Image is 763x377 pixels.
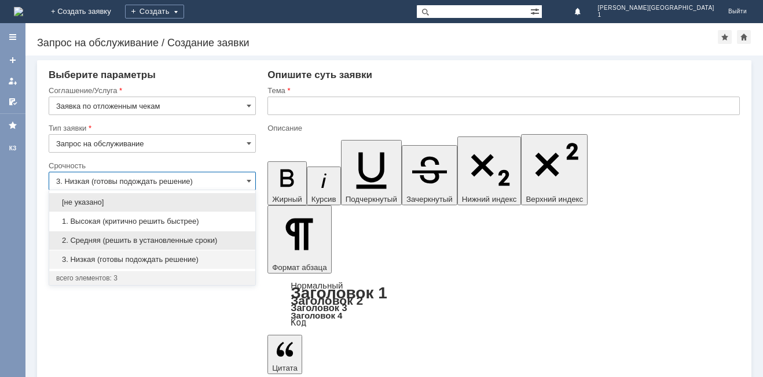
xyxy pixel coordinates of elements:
[406,195,453,204] span: Зачеркнутый
[718,30,732,44] div: Добавить в избранное
[462,195,517,204] span: Нижний индекс
[267,69,372,80] span: Опишите суть заявки
[291,294,363,307] a: Заголовок 2
[49,162,254,169] div: Срочность
[267,205,331,273] button: Формат абзаца
[521,134,588,205] button: Верхний индекс
[272,364,298,372] span: Цитата
[737,30,751,44] div: Сделать домашней страницей
[267,335,302,374] button: Цитата
[267,87,738,94] div: Тема
[49,69,156,80] span: Выберите параметры
[49,87,254,94] div: Соглашение/Услуга
[56,273,248,283] div: всего элементов: 3
[3,93,22,111] a: Мои согласования
[56,255,248,264] span: 3. Низкая (готовы подождать решение)
[37,37,718,49] div: Запрос на обслуживание / Создание заявки
[3,139,22,158] a: КЗ
[311,195,336,204] span: Курсив
[3,72,22,90] a: Мои заявки
[346,195,397,204] span: Подчеркнутый
[3,51,22,69] a: Создать заявку
[291,311,342,320] a: Заголовок 4
[56,217,248,226] span: 1. Высокая (критично решить быстрее)
[267,161,307,205] button: Жирный
[307,167,341,205] button: Курсив
[14,7,23,16] a: Перейти на домашнюю страницу
[291,302,347,313] a: Заголовок 3
[267,124,738,132] div: Описание
[14,7,23,16] img: logo
[530,5,542,16] span: Расширенный поиск
[457,136,522,205] button: Нижний индекс
[402,145,457,205] button: Зачеркнутый
[291,317,306,328] a: Код
[272,195,302,204] span: Жирный
[272,263,327,272] span: Формат абзаца
[3,144,22,153] div: КЗ
[56,236,248,245] span: 2. Средняя (решить в установленные сроки)
[125,5,184,19] div: Создать
[49,124,254,132] div: Тип заявки
[291,280,343,290] a: Нормальный
[341,140,402,205] button: Подчеркнутый
[291,284,387,302] a: Заголовок 1
[598,5,714,12] span: [PERSON_NAME][GEOGRAPHIC_DATA]
[267,282,740,327] div: Формат абзаца
[598,12,714,19] span: 1
[56,198,248,207] span: [не указано]
[526,195,583,204] span: Верхний индекс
